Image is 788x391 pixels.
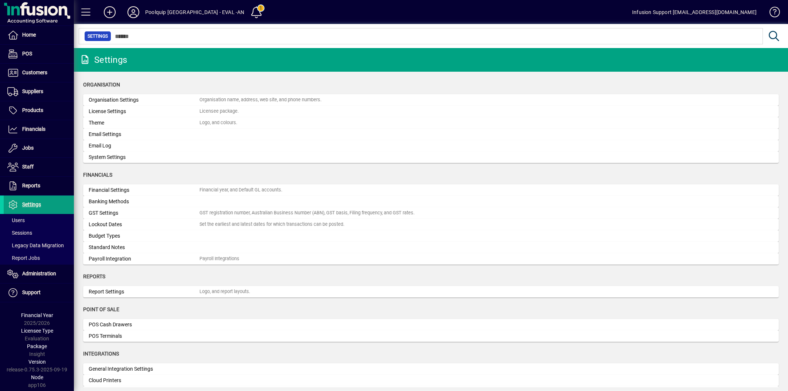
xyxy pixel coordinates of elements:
span: Home [22,32,36,38]
a: Reports [4,177,74,195]
div: Set the earliest and latest dates for which transactions can be posted. [199,221,344,228]
div: License Settings [89,108,199,115]
span: Settings [22,201,41,207]
span: Jobs [22,145,34,151]
a: Lockout DatesSet the earliest and latest dates for which transactions can be posted. [83,219,779,230]
span: POS [22,51,32,57]
div: Cloud Printers [89,377,199,384]
a: Cloud Printers [83,375,779,386]
span: Users [7,217,25,223]
a: POS Terminals [83,330,779,342]
a: Payroll IntegrationPayroll Integrations [83,253,779,265]
div: Email Log [89,142,199,150]
a: POS Cash Drawers [83,319,779,330]
div: GST registration number, Australian Business Number (ABN), GST basis, Filing frequency, and GST r... [199,210,415,217]
a: Email Settings [83,129,779,140]
div: POS Cash Drawers [89,321,199,329]
div: Budget Types [89,232,199,240]
div: Infusion Support [EMAIL_ADDRESS][DOMAIN_NAME] [632,6,757,18]
span: Licensee Type [21,328,53,334]
a: System Settings [83,152,779,163]
span: Sessions [7,230,32,236]
span: Financials [22,126,45,132]
div: POS Terminals [89,332,199,340]
span: Reports [83,273,105,279]
span: Node [31,374,43,380]
a: Home [4,26,74,44]
div: Settings [79,54,127,66]
div: System Settings [89,153,199,161]
div: Logo, and report layouts. [199,288,250,295]
div: Logo, and colours. [199,119,237,126]
div: Theme [89,119,199,127]
button: Profile [122,6,145,19]
div: Lockout Dates [89,221,199,228]
span: Staff [22,164,34,170]
a: Customers [4,64,74,82]
a: Legacy Data Migration [4,239,74,252]
span: Version [28,359,46,365]
span: Products [22,107,43,113]
div: Organisation Settings [89,96,199,104]
a: Suppliers [4,82,74,101]
span: Administration [22,271,56,276]
a: Staff [4,158,74,176]
a: Organisation SettingsOrganisation name, address, web site, and phone numbers. [83,94,779,106]
div: General Integration Settings [89,365,199,373]
a: ThemeLogo, and colours. [83,117,779,129]
span: Organisation [83,82,120,88]
div: GST Settings [89,209,199,217]
a: General Integration Settings [83,363,779,375]
a: Email Log [83,140,779,152]
a: Report SettingsLogo, and report layouts. [83,286,779,297]
a: GST SettingsGST registration number, Australian Business Number (ABN), GST basis, Filing frequenc... [83,207,779,219]
div: Standard Notes [89,244,199,251]
div: Payroll Integration [89,255,199,263]
div: Organisation name, address, web site, and phone numbers. [199,96,321,103]
button: Add [98,6,122,19]
span: Financials [83,172,112,178]
div: Email Settings [89,130,199,138]
div: Poolquip [GEOGRAPHIC_DATA] - EVAL -AN [145,6,244,18]
div: Financial Settings [89,186,199,194]
span: Suppliers [22,88,43,94]
span: Package [27,343,47,349]
div: Licensee package. [199,108,239,115]
div: Banking Methods [89,198,199,205]
a: Budget Types [83,230,779,242]
a: Banking Methods [83,196,779,207]
a: POS [4,45,74,63]
a: Products [4,101,74,120]
span: Integrations [83,351,119,357]
span: Report Jobs [7,255,40,261]
span: Reports [22,183,40,188]
a: Financials [4,120,74,139]
a: License SettingsLicensee package. [83,106,779,117]
span: Support [22,289,41,295]
span: Legacy Data Migration [7,242,64,248]
a: Knowledge Base [764,1,779,25]
div: Financial year, and Default GL accounts. [199,187,282,194]
a: Standard Notes [83,242,779,253]
a: Report Jobs [4,252,74,264]
a: Users [4,214,74,227]
a: Support [4,283,74,302]
a: Administration [4,265,74,283]
span: Point of Sale [83,306,119,312]
a: Financial SettingsFinancial year, and Default GL accounts. [83,184,779,196]
span: Customers [22,69,47,75]
div: Payroll Integrations [199,255,239,262]
div: Report Settings [89,288,199,296]
a: Jobs [4,139,74,157]
span: Financial Year [21,312,53,318]
a: Sessions [4,227,74,239]
span: Settings [88,33,108,40]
